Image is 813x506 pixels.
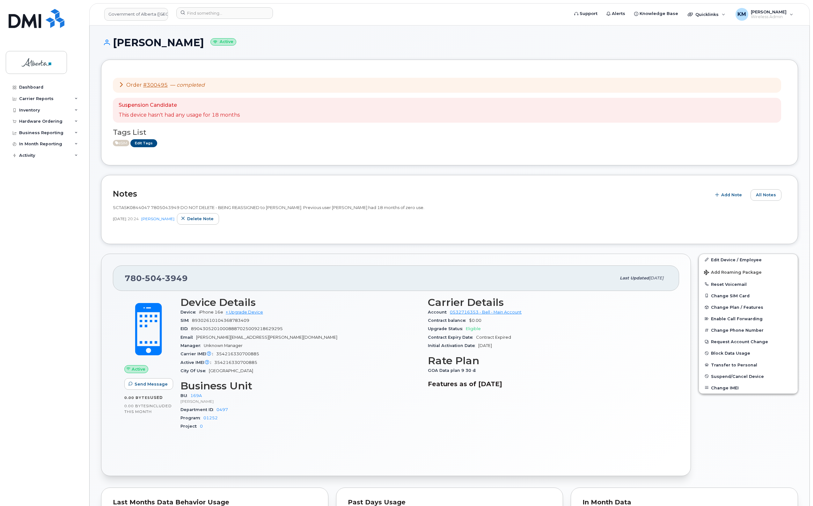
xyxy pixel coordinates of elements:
[721,192,742,198] span: Add Note
[216,407,228,412] a: 0497
[699,324,798,336] button: Change Phone Number
[478,343,492,348] span: [DATE]
[428,343,478,348] span: Initial Activation Date
[711,374,764,379] span: Suspend/Cancel Device
[620,276,649,280] span: Last updated
[180,424,200,429] span: Project
[124,404,149,408] span: 0.00 Bytes
[699,371,798,382] button: Suspend/Cancel Device
[450,310,522,314] a: 0532716353 - Bell - Main Account
[428,318,469,323] span: Contract balance
[135,381,168,387] span: Send Message
[582,499,786,506] div: In Month Data
[469,318,481,323] span: $0.00
[200,424,203,429] a: 0
[180,297,420,308] h3: Device Details
[428,368,479,373] span: GOA Data plan 9 30 d
[180,326,191,331] span: EID
[113,216,126,221] span: [DATE]
[226,310,263,314] a: + Upgrade Device
[210,38,236,46] small: Active
[751,189,781,201] button: All Notes
[113,189,708,199] h2: Notes
[113,205,424,210] span: SCTASK0844047 7805043949 DO NOT DELETE - BEING REASSIGNED to [PERSON_NAME]. Previous user [PERSON...
[180,393,190,398] span: BU
[187,216,214,222] span: Delete note
[209,368,253,373] span: [GEOGRAPHIC_DATA]
[199,310,223,314] span: iPhone 16e
[128,216,139,221] span: 20:24
[180,318,192,323] span: SIM
[711,305,763,310] span: Change Plan / Features
[124,395,150,400] span: 0.00 Bytes
[191,326,283,331] span: 89043052010008887025009218629295
[143,82,168,88] a: #300495
[124,378,173,390] button: Send Message
[428,326,466,331] span: Upgrade Status
[180,351,216,356] span: Carrier IMEI
[476,335,511,340] span: Contract Expired
[348,499,552,506] div: Past Days Usage
[180,360,214,365] span: Active IMEI
[699,382,798,394] button: Change IMEI
[699,359,798,371] button: Transfer to Personal
[180,399,420,404] p: [PERSON_NAME]
[699,301,798,313] button: Change Plan / Features
[180,416,203,420] span: Program
[204,343,243,348] span: Unknown Manager
[699,290,798,301] button: Change SIM Card
[130,139,157,147] a: Edit Tags
[428,355,668,366] h3: Rate Plan
[704,270,762,276] span: Add Roaming Package
[113,140,129,146] span: Active
[428,310,450,314] span: Account
[711,316,763,321] span: Enable Call Forwarding
[142,273,162,283] span: 504
[711,189,747,201] button: Add Note
[214,360,257,365] span: 354216330700885
[203,416,218,420] a: 01252
[113,128,786,136] h3: Tags List
[180,368,209,373] span: City Of Use
[180,310,199,314] span: Device
[113,499,317,506] div: Last Months Data Behavior Usage
[180,343,204,348] span: Manager
[180,380,420,392] h3: Business Unit
[177,82,205,88] em: completed
[141,216,174,221] a: [PERSON_NAME]
[756,192,776,198] span: All Notes
[124,403,172,414] span: included this month
[466,326,481,331] span: Eligible
[119,112,240,119] p: This device hasn't had any usage for 18 months
[101,37,798,48] h1: [PERSON_NAME]
[699,313,798,324] button: Enable Call Forwarding
[428,297,668,308] h3: Carrier Details
[132,366,145,372] span: Active
[428,380,668,388] h3: Features as of [DATE]
[150,395,163,400] span: used
[699,265,798,278] button: Add Roaming Package
[428,335,476,340] span: Contract Expiry Date
[190,393,202,398] a: 169A
[177,213,219,225] button: Delete note
[180,407,216,412] span: Department ID
[119,102,240,109] p: Suspension Candidate
[196,335,337,340] span: [PERSON_NAME][EMAIL_ADDRESS][PERSON_NAME][DOMAIN_NAME]
[125,273,188,283] span: 780
[699,254,798,265] a: Edit Device / Employee
[126,82,142,88] span: Order
[180,335,196,340] span: Email
[170,82,205,88] span: —
[699,336,798,347] button: Request Account Change
[192,318,249,323] span: 89302610104368783409
[649,276,663,280] span: [DATE]
[216,351,259,356] span: 354216330700885
[162,273,188,283] span: 3949
[699,278,798,290] button: Reset Voicemail
[699,347,798,359] button: Block Data Usage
